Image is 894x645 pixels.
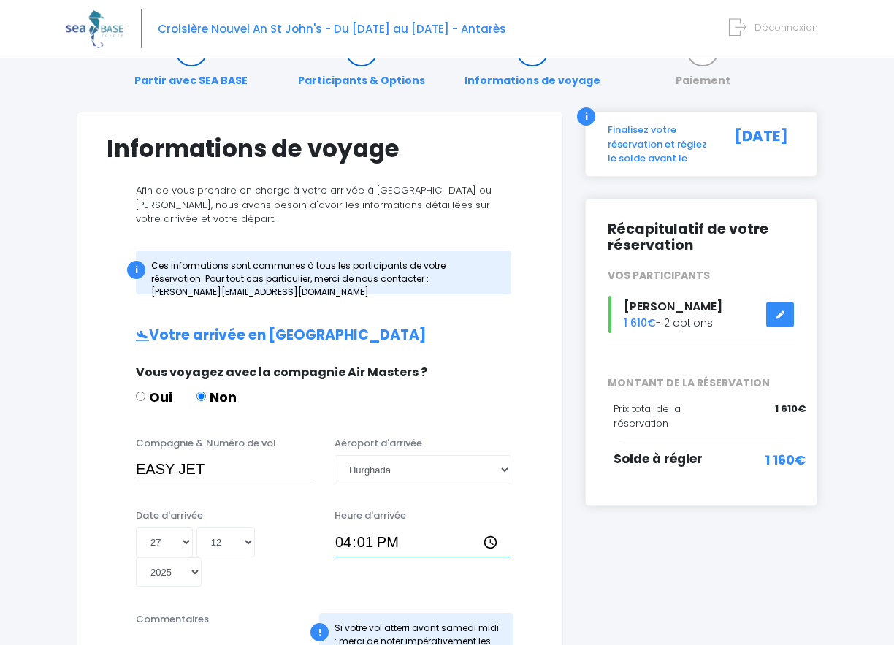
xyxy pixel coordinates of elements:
[136,392,145,401] input: Oui
[136,251,511,294] div: Ces informations sont communes à tous les participants de votre réservation. Pour tout cas partic...
[136,387,172,407] label: Oui
[107,183,533,226] p: Afin de vous prendre en charge à votre arrivée à [GEOGRAPHIC_DATA] ou [PERSON_NAME], nous avons b...
[597,268,806,283] div: VOS PARTICIPANTS
[668,42,738,88] a: Paiement
[136,364,427,381] span: Vous voyagez avec la compagnie Air Masters ?
[127,261,145,279] div: i
[310,623,329,641] div: !
[597,296,806,333] div: - 2 options
[597,123,719,166] div: Finalisez votre réservation et réglez le solde avant le
[158,21,506,37] span: Croisière Nouvel An St John's - Du [DATE] au [DATE] - Antarès
[196,392,206,401] input: Non
[624,298,722,315] span: [PERSON_NAME]
[291,42,432,88] a: Participants & Options
[335,508,406,523] label: Heure d'arrivée
[136,436,276,451] label: Compagnie & Numéro de vol
[127,42,255,88] a: Partir avec SEA BASE
[614,450,703,467] span: Solde à régler
[775,402,806,416] span: 1 610€
[754,20,818,34] span: Déconnexion
[608,221,795,255] h2: Récapitulatif de votre réservation
[196,387,237,407] label: Non
[577,107,595,126] div: i
[136,508,203,523] label: Date d'arrivée
[136,612,209,627] label: Commentaires
[107,134,533,163] h1: Informations de voyage
[719,123,806,166] div: [DATE]
[614,402,681,430] span: Prix total de la réservation
[335,436,422,451] label: Aéroport d'arrivée
[107,327,533,344] h2: Votre arrivée en [GEOGRAPHIC_DATA]
[624,316,656,330] span: 1 610€
[457,42,608,88] a: Informations de voyage
[765,450,806,470] span: 1 160€
[597,375,806,391] span: MONTANT DE LA RÉSERVATION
